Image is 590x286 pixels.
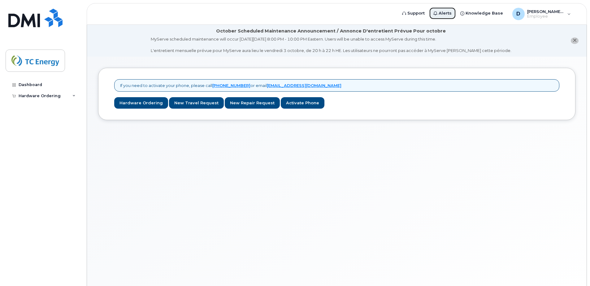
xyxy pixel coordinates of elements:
a: Activate Phone [281,97,324,109]
a: [PHONE_NUMBER] [212,83,250,88]
div: October Scheduled Maintenance Announcement / Annonce D'entretient Prévue Pour octobre [216,28,446,34]
a: New Repair Request [225,97,280,109]
div: MyServe scheduled maintenance will occur [DATE][DATE] 8:00 PM - 10:00 PM Eastern. Users will be u... [151,36,511,54]
a: Hardware Ordering [114,97,168,109]
p: If you need to activate your phone, please call or email [120,83,341,89]
button: close notification [571,37,579,44]
a: [EMAIL_ADDRESS][DOMAIN_NAME] [267,83,341,88]
a: New Travel Request [169,97,224,109]
iframe: Messenger Launcher [563,259,585,281]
